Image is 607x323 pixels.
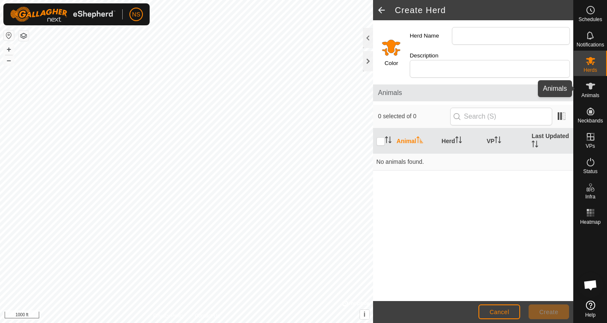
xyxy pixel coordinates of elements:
input: Search (S) [450,108,552,125]
th: Last Updated [528,128,573,154]
button: Create [529,304,569,319]
p-sorticon: Activate to sort [494,138,501,144]
button: Cancel [478,304,520,319]
span: Neckbands [577,118,603,123]
button: Reset Map [4,30,14,41]
img: Gallagher Logo [10,7,115,22]
div: Open chat [578,272,603,298]
label: Color [384,59,398,68]
a: Privacy Policy [153,312,185,320]
span: 0 selected of 0 [378,112,450,121]
button: + [4,44,14,54]
span: Infra [585,194,595,199]
p-sorticon: Activate to sort [385,138,392,144]
a: Help [574,297,607,321]
span: NS [132,10,140,19]
p-sorticon: Activate to sort [455,138,462,144]
button: – [4,55,14,65]
th: Herd [438,128,483,154]
h2: Create Herd [395,5,573,15]
span: Herds [583,68,597,73]
button: Map Layers [19,31,29,41]
button: i [360,310,369,319]
span: Animals [378,88,568,98]
span: Help [585,312,596,318]
span: Schedules [578,17,602,22]
span: Cancel [489,309,509,315]
p-sorticon: Activate to sort [532,142,538,149]
span: i [364,311,365,318]
label: Herd Name [410,27,452,45]
span: Animals [581,93,599,98]
span: Status [583,169,597,174]
span: Create [540,309,559,315]
a: Contact Us [195,312,220,320]
span: Heatmap [580,220,601,225]
p-sorticon: Activate to sort [416,138,423,144]
label: Description [410,52,452,60]
span: Notifications [577,42,604,47]
span: VPs [586,144,595,149]
th: VP [483,128,528,154]
td: No animals found. [373,154,573,171]
th: Animal [393,128,438,154]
